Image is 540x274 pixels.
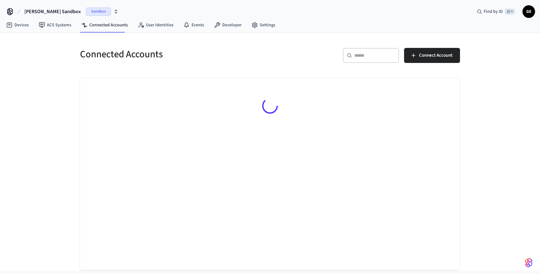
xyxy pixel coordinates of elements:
h5: Connected Accounts [80,48,266,61]
a: Devices [1,19,34,31]
a: Connected Accounts [76,19,133,31]
button: Connect Account [404,48,460,63]
span: Sandbox [86,8,111,16]
a: User Identities [133,19,178,31]
a: ACS Systems [34,19,76,31]
span: Find by ID [484,8,503,15]
a: Developer [209,19,247,31]
a: Events [178,19,209,31]
a: Settings [247,19,280,31]
img: SeamLogoGradient.69752ec5.svg [525,258,532,268]
button: GE [522,5,535,18]
span: Connect Account [419,51,452,59]
div: Find by ID⌘ K [472,6,520,17]
span: GE [523,6,534,17]
span: ⌘ K [505,8,515,15]
span: [PERSON_NAME] Sandbox [24,8,81,15]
